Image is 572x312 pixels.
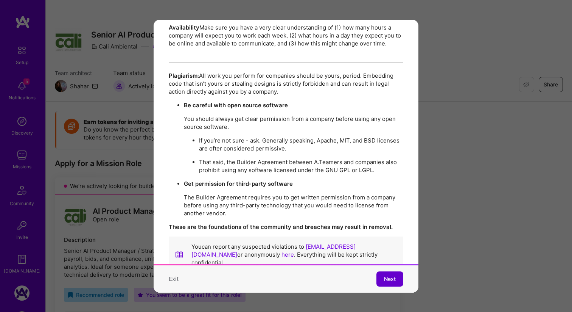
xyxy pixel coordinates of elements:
img: book icon [175,243,184,267]
button: Next [376,271,403,287]
strong: Availability [169,24,199,31]
p: That said, the Builder Agreement between A.Teamers and companies also prohibit using any software... [199,158,403,174]
strong: Be careful with open source software [184,102,288,109]
a: [EMAIL_ADDRESS][DOMAIN_NAME] [191,243,356,258]
p: You can report any suspected violations to or anonymously . Everything will be kept strictly conf... [191,243,397,267]
p: The Builder Agreement requires you to get written permission from a company before using any thir... [184,193,403,217]
p: Make sure you have a very clear understanding of (1) how many hours a company will expect you to ... [169,24,403,47]
a: here [281,251,294,258]
span: Next [384,275,396,283]
button: Exit [169,275,179,283]
strong: These are the foundations of the community and breaches may result in removal. [169,223,393,230]
strong: Plagiarism: [169,72,199,79]
p: You should always get clear permission from a company before using any open source software. [184,115,403,131]
p: If you’re not sure - ask. Generally speaking, Apache, MIT, and BSD licenses are ofter considered ... [199,136,403,152]
div: modal [154,20,418,293]
strong: Get permission for third-party software [184,180,293,187]
p: All work you perform for companies should be yours, period. Embedding code that isn’t yours or st... [169,72,403,96]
